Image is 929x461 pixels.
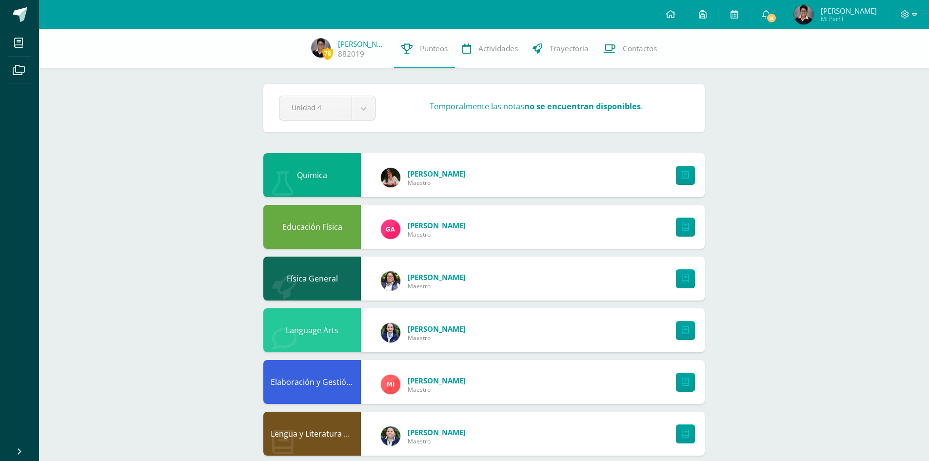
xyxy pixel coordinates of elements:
[420,43,448,54] span: Punteos
[524,101,641,112] strong: no se encuentran disponibles
[263,153,361,197] div: Química
[455,29,525,68] a: Actividades
[311,38,331,58] img: ef83a08e963396c0135b072d2a8eea24.png
[381,220,400,239] img: 8bdaf5dda11d7a15ab02b5028acf736c.png
[408,169,466,179] a: [PERSON_NAME]
[263,360,361,404] div: Elaboración y Gestión de Proyectos
[408,334,466,342] span: Maestro
[821,15,877,23] span: Mi Perfil
[596,29,664,68] a: Contactos
[263,257,361,301] div: Física General
[408,272,466,282] a: [PERSON_NAME]
[292,96,339,119] span: Unidad 4
[623,43,657,54] span: Contactos
[408,427,466,437] a: [PERSON_NAME]
[821,6,877,16] span: [PERSON_NAME]
[338,39,387,49] a: [PERSON_NAME]
[338,49,364,59] a: 882019
[381,271,400,291] img: c7456b1c7483b5bc980471181b9518ab.png
[478,43,518,54] span: Actividades
[381,375,400,394] img: bcb5d855c5dab1d02cc8bcea50869bf4.png
[394,29,455,68] a: Punteos
[322,47,333,60] span: 78
[263,412,361,456] div: Lengua y Literatura Universal
[794,5,813,24] img: ef83a08e963396c0135b072d2a8eea24.png
[525,29,596,68] a: Trayectoria
[263,308,361,352] div: Language Arts
[408,220,466,230] a: [PERSON_NAME]
[430,101,643,112] h3: Temporalmente las notas .
[408,324,466,334] a: [PERSON_NAME]
[766,13,777,23] span: 8
[408,385,466,394] span: Maestro
[408,437,466,445] span: Maestro
[408,230,466,239] span: Maestro
[381,323,400,342] img: 8cc4a9626247cd43eb92cada0100e39f.png
[263,205,361,249] div: Educación Física
[381,426,400,446] img: 7c69af67f35011c215e125924d43341a.png
[381,168,400,187] img: 76d4a3eab4bf159cc44ca1c77ade1b16.png
[279,96,375,120] a: Unidad 4
[550,43,589,54] span: Trayectoria
[408,376,466,385] a: [PERSON_NAME]
[408,282,466,290] span: Maestro
[408,179,466,187] span: Maestro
